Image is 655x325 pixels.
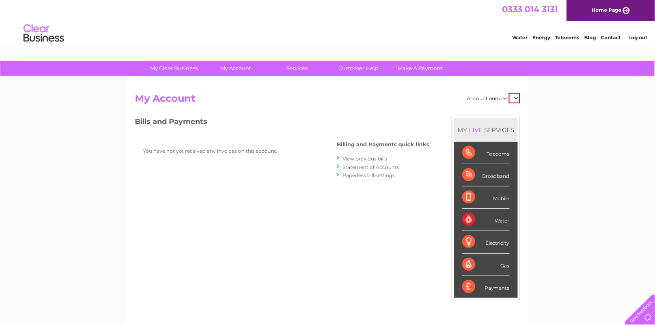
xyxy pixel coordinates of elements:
a: My Clear Business [141,61,208,76]
a: 0333 014 3131 [502,4,558,14]
a: My Account [202,61,269,76]
a: Make A Payment [387,61,454,76]
a: Contact [601,34,621,41]
a: Customer Help [325,61,392,76]
div: Mobile [462,186,510,209]
a: Statement of Accounts [342,164,399,170]
a: Energy [533,34,551,41]
h3: Bills and Payments [135,116,429,130]
a: Paperless bill settings [342,172,395,178]
a: Services [264,61,331,76]
div: Gas [462,254,510,276]
div: Electricity [462,231,510,253]
h4: Billing and Payments quick links [337,141,429,148]
a: Log out [628,34,647,41]
img: logo.png [23,21,64,46]
div: Account number [467,93,520,103]
a: View previous bills [342,156,387,162]
a: Blog [585,34,596,41]
p: You have not yet received any invoices on this account. [143,147,305,155]
div: Payments [462,276,510,298]
div: Water [462,209,510,231]
a: Water [513,34,528,41]
div: Telecoms [462,142,510,164]
div: Clear Business is a trading name of Verastar Limited (registered in [GEOGRAPHIC_DATA] No. 3667643... [137,4,519,39]
div: MY SERVICES [454,118,518,141]
h2: My Account [135,93,520,108]
div: LIVE [467,126,484,134]
a: Telecoms [555,34,580,41]
div: Broadband [462,164,510,186]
